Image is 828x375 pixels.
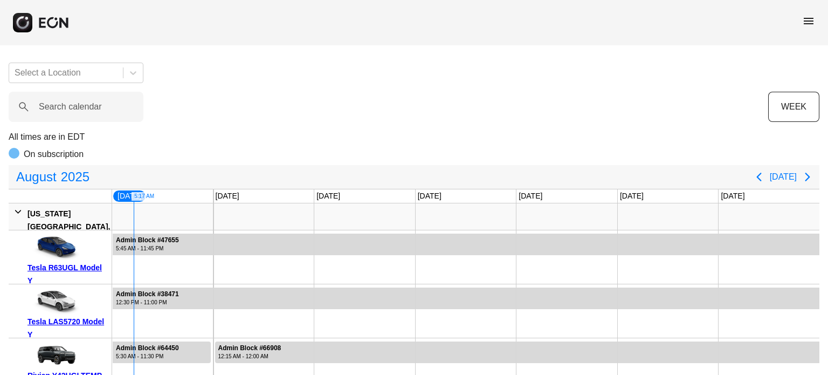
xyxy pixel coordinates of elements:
[215,338,820,363] div: Rented for 30 days by Admin Block Current status is rental
[24,148,84,161] p: On subscription
[27,288,81,315] img: car
[116,352,179,360] div: 5:30 AM - 11:30 PM
[112,338,211,363] div: Rented for 31 days by Admin Block Current status is rental
[213,189,241,203] div: [DATE]
[112,284,820,309] div: Rented for 466 days by Admin Block Current status is rental
[116,244,179,253] div: 5:45 AM - 11:45 PM
[27,207,110,246] div: [US_STATE][GEOGRAPHIC_DATA], [GEOGRAPHIC_DATA]
[27,315,108,341] div: Tesla LAS5720 Model Y
[768,92,819,122] button: WEEK
[10,166,96,188] button: August2025
[39,100,102,113] label: Search calendar
[116,236,179,244] div: Admin Block #47655
[9,131,819,144] p: All times are in EDT
[116,290,179,298] div: Admin Block #38471
[719,189,747,203] div: [DATE]
[618,189,646,203] div: [DATE]
[516,189,544,203] div: [DATE]
[59,166,92,188] span: 2025
[802,15,815,28] span: menu
[416,189,444,203] div: [DATE]
[14,166,59,188] span: August
[27,261,108,287] div: Tesla R63UGL Model Y
[112,189,147,203] div: [DATE]
[116,344,179,352] div: Admin Block #64450
[797,166,818,188] button: Next page
[27,234,81,261] img: car
[770,167,797,187] button: [DATE]
[748,166,770,188] button: Previous page
[218,352,281,360] div: 12:15 AM - 12:00 AM
[314,189,342,203] div: [DATE]
[27,342,81,369] img: car
[218,344,281,352] div: Admin Block #66908
[116,298,179,306] div: 12:30 PM - 11:00 PM
[112,230,820,255] div: Rented for 702 days by Admin Block Current status is rental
